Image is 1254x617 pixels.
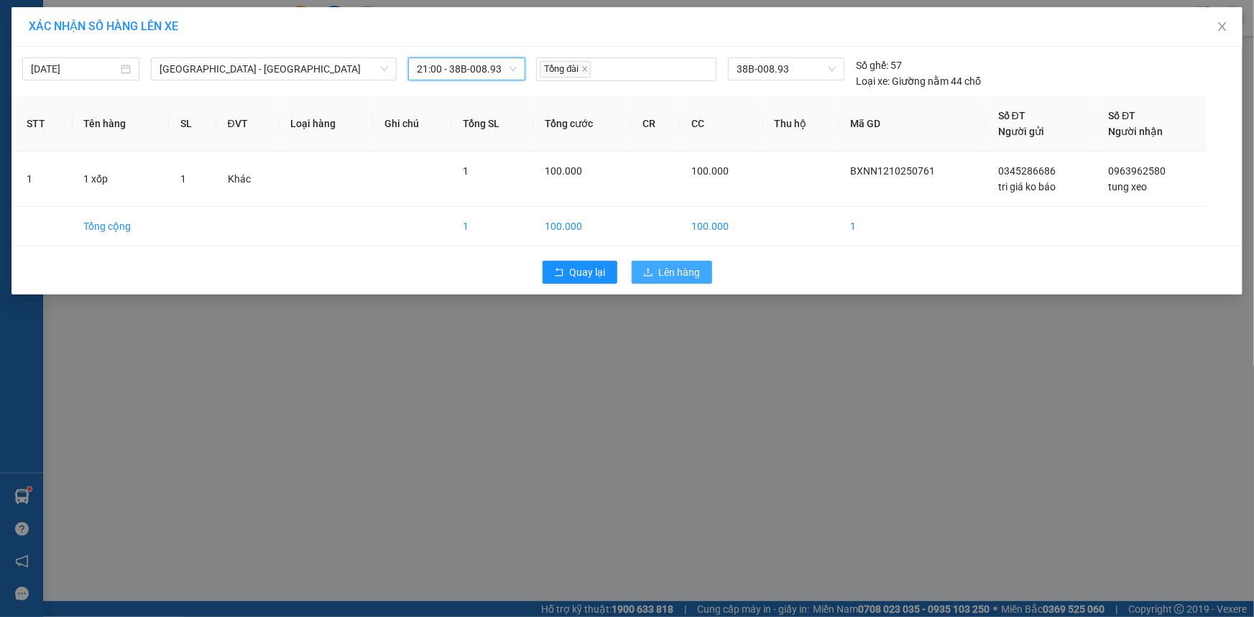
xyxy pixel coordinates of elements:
[1202,7,1243,47] button: Close
[998,181,1056,192] span: tri giá ko báo
[543,261,617,284] button: rollbackQuay lại
[839,96,987,152] th: Mã GD
[554,267,564,279] span: rollback
[169,96,216,152] th: SL
[856,73,890,89] span: Loại xe:
[29,19,178,33] span: XÁC NHẬN SỐ HÀNG LÊN XE
[451,96,533,152] th: Tổng SL
[691,165,729,177] span: 100.000
[279,96,372,152] th: Loại hàng
[856,57,888,73] span: Số ghế:
[7,86,160,106] li: [PERSON_NAME]
[998,110,1025,121] span: Số ĐT
[570,264,606,280] span: Quay lại
[680,96,762,152] th: CC
[1108,181,1147,192] span: tung xeo
[380,65,389,73] span: down
[216,96,280,152] th: ĐVT
[737,58,836,80] span: 38B-008.93
[998,165,1056,177] span: 0345286686
[540,61,590,78] span: Tổng đài
[31,61,118,77] input: 12/10/2025
[998,126,1044,137] span: Người gửi
[451,207,533,246] td: 1
[1108,126,1163,137] span: Người nhận
[850,165,935,177] span: BXNN1210250761
[659,264,701,280] span: Lên hàng
[73,152,169,207] td: 1 xốp
[180,173,186,185] span: 1
[15,96,73,152] th: STT
[839,207,987,246] td: 1
[1108,110,1135,121] span: Số ĐT
[581,65,589,73] span: close
[631,96,681,152] th: CR
[373,96,452,152] th: Ghi chú
[417,58,517,80] span: 21:00 - 38B-008.93
[160,58,388,80] span: Hà Nội - Kỳ Anh
[533,207,631,246] td: 100.000
[632,261,712,284] button: uploadLên hàng
[643,267,653,279] span: upload
[216,152,280,207] td: Khác
[15,152,73,207] td: 1
[680,207,762,246] td: 100.000
[73,96,169,152] th: Tên hàng
[1217,21,1228,32] span: close
[763,96,839,152] th: Thu hộ
[533,96,631,152] th: Tổng cước
[7,106,160,126] li: In ngày: 18:01 12/10
[1108,165,1166,177] span: 0963962580
[545,165,582,177] span: 100.000
[856,57,902,73] div: 57
[856,73,981,89] div: Giường nằm 44 chỗ
[463,165,469,177] span: 1
[73,207,169,246] td: Tổng cộng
